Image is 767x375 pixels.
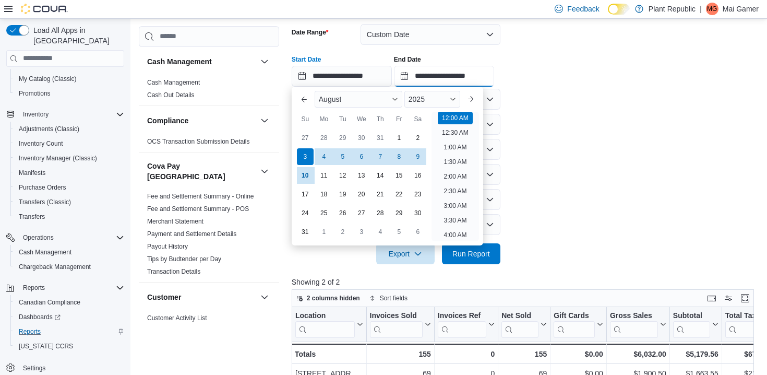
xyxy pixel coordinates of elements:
span: OCS Transaction Submission Details [147,137,250,146]
div: 0 [438,348,495,360]
div: day-27 [353,205,370,221]
a: Canadian Compliance [15,296,85,309]
a: Cash Out Details [147,91,195,99]
span: Merchant Statement [147,217,203,226]
div: day-30 [353,130,370,146]
input: Press the down key to open a popover containing a calendar. [394,66,494,87]
span: My Catalog (Classic) [19,75,77,83]
span: Adjustments (Classic) [15,123,124,135]
li: 3:00 AM [439,200,471,212]
div: Gift Cards [554,311,595,321]
span: Inventory Count [15,137,124,150]
div: day-9 [410,148,426,165]
button: Open list of options [486,120,494,128]
div: Tu [334,111,351,127]
div: Subtotal [673,311,710,337]
button: Net Sold [501,311,547,337]
a: Settings [19,362,50,374]
div: day-10 [297,167,314,184]
a: Transfers (Classic) [15,196,75,208]
span: Operations [23,233,54,242]
a: Customer Loyalty Points [147,327,215,334]
div: Sa [410,111,426,127]
a: Cash Management [147,79,200,86]
button: Open list of options [486,95,494,103]
div: day-17 [297,186,314,203]
li: 12:30 AM [438,126,473,139]
div: August, 2025 [296,128,427,241]
a: Transaction Details [147,268,200,275]
button: Inventory Count [10,136,128,151]
span: Reports [19,327,41,336]
p: Showing 2 of 2 [292,277,759,287]
div: day-24 [297,205,314,221]
a: Dashboards [15,311,65,323]
span: Transfers [15,210,124,223]
span: Load All Apps in [GEOGRAPHIC_DATA] [29,25,124,46]
button: Reports [2,280,128,295]
li: 4:00 AM [439,229,471,241]
div: day-8 [391,148,408,165]
button: Reports [10,324,128,339]
button: [US_STATE] CCRS [10,339,128,354]
div: Fr [391,111,408,127]
a: Tips by Budtender per Day [147,255,221,263]
div: Compliance [139,135,279,152]
button: Canadian Compliance [10,295,128,310]
div: day-26 [334,205,351,221]
div: day-22 [391,186,408,203]
div: day-15 [391,167,408,184]
a: OCS Transaction Submission Details [147,138,250,145]
button: Cova Pay [GEOGRAPHIC_DATA] [258,165,271,178]
a: Adjustments (Classic) [15,123,83,135]
span: Settings [23,364,45,372]
span: Fee and Settlement Summary - Online [147,192,254,201]
div: Invoices Sold [369,311,422,321]
button: Transfers [10,209,128,224]
div: Net Sold [501,311,538,337]
div: Gross Sales [610,311,658,337]
div: day-3 [353,224,370,240]
label: Date Range [292,28,329,37]
span: Chargeback Management [15,261,124,273]
span: Sort fields [380,294,408,302]
div: day-7 [372,148,389,165]
span: Canadian Compliance [19,298,80,307]
div: Location [295,311,355,337]
span: Export [382,243,428,264]
h3: Cova Pay [GEOGRAPHIC_DATA] [147,161,256,182]
span: Inventory [23,110,49,119]
h3: Cash Management [147,56,212,67]
img: Cova [21,4,68,14]
span: Reports [15,325,124,338]
li: 1:30 AM [439,156,471,168]
div: day-29 [391,205,408,221]
div: day-4 [316,148,332,165]
button: Transfers (Classic) [10,195,128,209]
button: Gross Sales [610,311,666,337]
div: Totals [295,348,363,360]
li: 1:00 AM [439,141,471,154]
div: day-4 [372,224,389,240]
div: Total Tax [725,311,762,337]
div: Invoices Sold [369,311,422,337]
a: Dashboards [10,310,128,324]
span: Cash Management [147,78,200,87]
span: Washington CCRS [15,340,124,353]
div: day-6 [353,148,370,165]
div: Location [295,311,355,321]
a: Inventory Count [15,137,67,150]
span: Chargeback Management [19,263,91,271]
span: Inventory [19,108,124,121]
a: Transfers [15,210,49,223]
span: Transfers [19,213,45,221]
div: Total Tax [725,311,762,321]
span: August [319,95,342,103]
button: Location [295,311,363,337]
span: Dashboards [19,313,61,321]
input: Press the down key to enter a popover containing a calendar. Press the escape key to close the po... [292,66,392,87]
span: Dashboards [15,311,124,323]
a: Purchase Orders [15,181,70,194]
div: day-2 [410,130,426,146]
span: [US_STATE] CCRS [19,342,73,350]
